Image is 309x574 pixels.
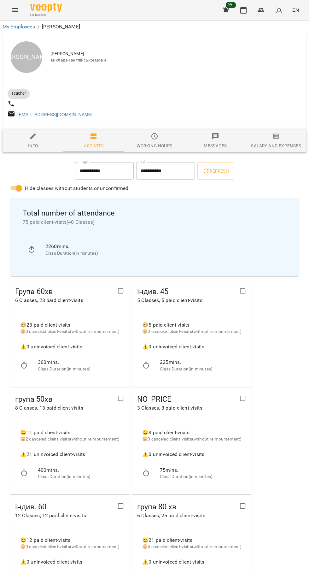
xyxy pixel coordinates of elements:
span: EN [292,7,299,13]
button: EN [290,4,301,16]
span: ⚠️ 0 uninvoiced client-visits [142,559,204,565]
div: Salary and Expenses [251,142,301,150]
span: For Business [30,13,62,17]
button: Refresh [197,162,234,180]
img: avatar_s.png [275,6,283,15]
span: Total number of attendance [23,208,286,218]
div: Info [28,142,38,150]
span: ⚠️ 0 uninvoiced client-visits [142,344,204,350]
span: 😀 5 paid client-visits [142,322,189,328]
span: ⚠️ 21 uninvoiced client-visits [20,451,85,457]
span: 😀 3 paid client-visits [142,429,189,435]
p: Class Duration(in minutes) [160,474,242,480]
span: 😀 11 paid client-visits [20,429,70,435]
span: Група 60хв [15,287,114,297]
span: група 50хв [15,394,114,404]
div: Activity [84,142,103,150]
span: NO_PRICE [137,394,236,404]
p: 225 mins. [160,358,242,366]
span: ⚠️ 0 uninvoiced client-visits [20,559,82,565]
p: 400 mins. [38,466,120,474]
p: 6 Classes , 25 paid client-visits [137,512,236,519]
p: 75 mins. [160,466,242,474]
span: Refresh [202,167,229,175]
p: 8 Classes , 13 paid client-visits [15,404,114,412]
span: 😡 0 canceled client-visits(without reimbursement) [20,329,120,334]
span: 99+ [226,2,236,8]
p: 3 Classes , 3 paid client-visits [137,404,236,412]
p: [PERSON_NAME] [42,23,80,31]
a: [EMAIL_ADDRESS][DOMAIN_NAME] [18,112,92,117]
span: 😀 12 paid client-visits [20,537,70,543]
div: Messages [204,142,227,150]
span: викладач англійської мови [50,57,301,63]
span: група 80 хв [137,502,236,512]
span: ⚠️ 0 uninvoiced client-visits [20,344,82,350]
p: 6 Classes , 23 paid client-visits [15,297,114,304]
span: 😀 21 paid client-visits [142,537,192,543]
p: Class Duration(in minutes) [38,366,120,372]
div: [PERSON_NAME] [11,41,42,73]
img: Voopty Logo [30,3,62,12]
p: Class Duration(in minutes) [160,366,242,372]
span: Teacher [8,91,30,96]
a: My Employees [3,24,35,30]
span: індив. 45 [137,287,236,297]
div: Working hours [137,142,172,150]
span: 😡 0 canceled client-visits(without reimbursement) [20,544,120,549]
button: Menu [8,3,23,18]
p: Class Duration(in minutes) [38,474,120,480]
span: 😀 23 paid client-visits [20,322,70,328]
span: індив. 60 [15,502,114,512]
p: Class Duration(in minutes) [45,250,281,257]
p: 2260 mins. [45,243,281,250]
p: 360 mins. [38,358,120,366]
span: 😡 0 canceled client-visits(without reimbursement) [142,436,242,441]
li: / [38,23,39,31]
span: 😡 2 canceled client-visits(without reimbursement) [20,436,120,441]
span: [PERSON_NAME] [50,51,301,57]
span: 😡 0 canceled client-visits(without reimbursement) [142,329,242,334]
p: 5 Classes , 5 paid client-visits [137,297,236,304]
span: Hide classes without students or unconfirmed [25,185,129,192]
span: 75 paid client-visits ( 40 Classes ) [23,218,286,226]
nav: breadcrumb [3,23,306,31]
span: ⚠️ 0 uninvoiced client-visits [142,451,204,457]
span: 😡 4 canceled client-visits(without reimbursement) [142,544,242,549]
p: 12 Classes , 12 paid client-visits [15,512,114,519]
